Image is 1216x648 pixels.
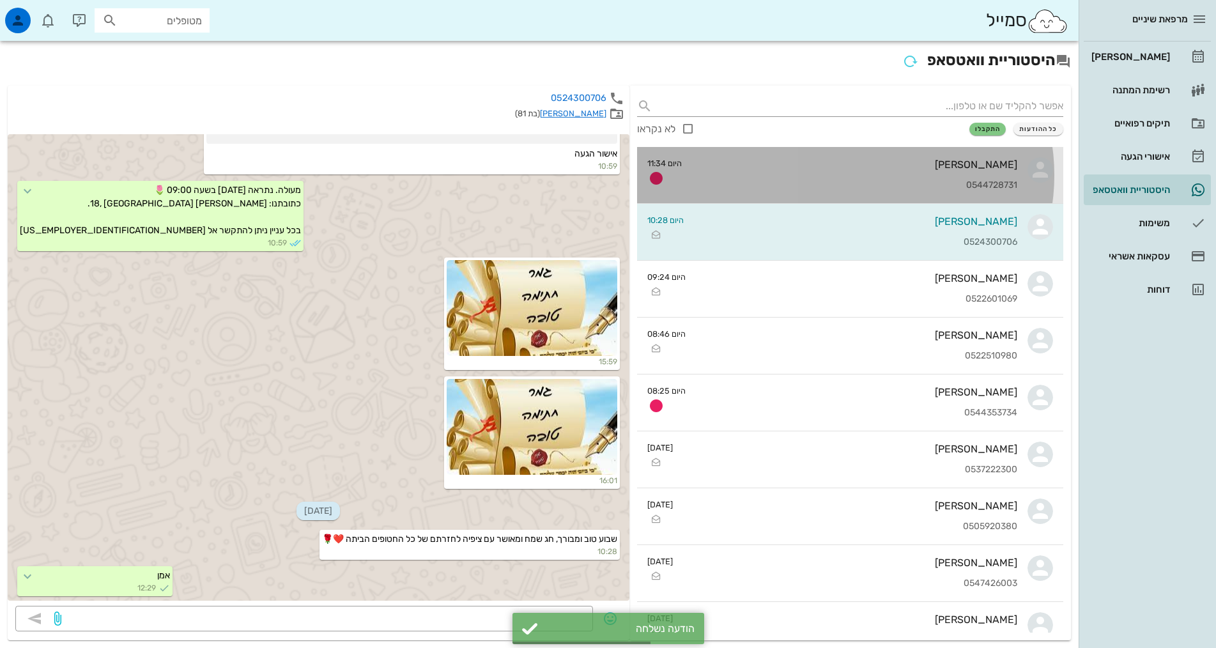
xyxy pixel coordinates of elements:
a: 0524300706 [551,93,606,104]
button: כל ההודעות [1013,123,1063,135]
small: היום 08:46 [647,328,686,340]
div: 0522601069 [696,294,1017,305]
div: [PERSON_NAME] [696,329,1017,341]
div: [PERSON_NAME] [692,158,1017,171]
div: [PERSON_NAME] [696,386,1017,398]
div: [PERSON_NAME] [683,500,1017,512]
div: [PERSON_NAME] [683,443,1017,455]
div: [PERSON_NAME] [1089,52,1170,62]
span: תג [38,10,45,18]
span: מעולה. נתראה [DATE] בשעה 09:00 🌷 כתובתנו: [PERSON_NAME] 18, [GEOGRAPHIC_DATA]. בכל עניין ניתן להת... [20,185,301,236]
small: 10:59 [206,160,617,172]
span: אישור הגעה [574,148,617,159]
span: התקבלו [975,125,1000,133]
div: תיקים רפואיים [1089,118,1170,128]
span: 10:59 [268,237,287,249]
div: רשימת המתנה [1089,85,1170,95]
a: תיקים רפואיים [1084,108,1211,139]
div: משימות [1089,218,1170,228]
div: [PERSON_NAME] [683,557,1017,569]
img: SmileCloud logo [1027,8,1068,34]
div: לא נקראו [637,123,675,135]
div: [PERSON_NAME] [696,272,1017,284]
small: היום 10:28 [647,214,684,226]
div: [PERSON_NAME] [683,613,1017,626]
input: אפשר להקליד שם או טלפון... [658,96,1063,116]
span: מרפאת שיניים [1132,13,1188,25]
div: 0544728731 [692,180,1017,191]
div: 0505920380 [683,521,1017,532]
span: שבוע טוב ומבורך, חג שמח ומאושר עם ציפיה לחזרתם של כל החטופים הביתה ❤️🌹 [322,534,617,544]
div: 0522510980 [696,351,1017,362]
small: [DATE] [647,442,673,454]
a: אישורי הגעה [1084,141,1211,172]
div: עסקאות אשראי [1089,251,1170,261]
span: 12:29 [137,582,156,594]
div: דוחות [1089,284,1170,295]
div: [PERSON_NAME] [694,215,1017,228]
a: היסטוריית וואטסאפ [1084,174,1211,205]
a: עסקאות אשראי [1084,241,1211,272]
small: 10:28 [322,546,617,557]
a: משימות [1084,208,1211,238]
div: אישורי הגעה [1089,151,1170,162]
small: 15:59 [447,356,617,367]
span: [DATE] [296,502,340,520]
a: [PERSON_NAME] [540,109,606,118]
span: אמן [157,570,170,581]
h2: היסטוריית וואטסאפ [8,49,1071,73]
div: הודעה נשלחה [544,622,695,635]
small: 16:01 [447,475,617,486]
a: דוחות [1084,274,1211,305]
small: [DATE] [647,498,673,511]
button: התקבלו [969,123,1006,135]
a: רשימת המתנה [1084,75,1211,105]
small: היום 09:24 [647,271,686,283]
div: היסטוריית וואטסאפ [1089,185,1170,195]
small: היום 11:34 [647,157,682,169]
small: היום 08:25 [647,385,686,397]
div: 0544353734 [696,408,1017,419]
small: [DATE] [647,555,673,567]
span: כל ההודעות [1019,125,1058,133]
div: 0537222300 [683,465,1017,475]
div: 0547426003 [683,578,1017,589]
small: [DATE] [647,612,673,624]
span: (בת 81) [515,109,540,118]
a: [PERSON_NAME] [1084,42,1211,72]
div: סמייל [986,7,1068,35]
div: 0524300706 [694,237,1017,248]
